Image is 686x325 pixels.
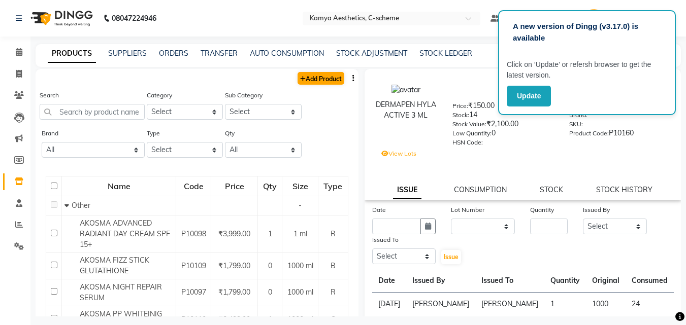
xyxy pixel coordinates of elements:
label: Lot Number [451,205,484,214]
img: avatar [391,85,420,95]
span: 1000 ml [287,261,313,270]
label: Quantity [530,205,554,214]
td: [PERSON_NAME] [475,293,544,316]
img: logo [26,4,95,32]
td: 1000 [586,293,626,316]
button: Update [507,86,551,106]
label: Issued To [372,235,399,244]
div: DERMAPEN HYLA ACTIVE 3 ML [375,99,437,121]
td: 1 [544,293,586,316]
label: SKU: [569,120,583,129]
label: Qty [225,129,235,138]
td: [DATE] [372,293,406,316]
input: Search by product name or code [40,104,145,120]
div: Size [283,177,317,195]
label: Date [372,205,386,214]
p: Click on ‘Update’ or refersh browser to get the latest version. [507,59,667,81]
div: Name [62,177,175,195]
span: Other [72,201,90,210]
label: Brand [42,129,58,138]
label: Product Code: [569,129,609,138]
td: 24 [626,293,674,316]
span: R [331,287,336,297]
th: Issued By [406,269,475,293]
a: TRANSFER [201,49,238,58]
span: 1 [268,314,272,323]
label: Type [147,129,160,138]
span: ₹2,499.00 [218,314,250,323]
b: 08047224946 [112,4,156,32]
span: ₹3,999.00 [218,229,250,238]
a: Add Product [298,72,344,85]
span: ₹1,799.00 [218,287,250,297]
a: ORDERS [159,49,188,58]
td: [PERSON_NAME] [406,293,475,316]
img: Dr Tanvi Ahmed [585,9,603,27]
a: STOCK ADJUSTMENT [336,49,407,58]
a: SUPPLIERS [108,49,147,58]
a: CONSUMPTION [454,185,507,194]
a: STOCK HISTORY [596,185,652,194]
label: Sub Category [225,91,263,100]
div: ₹150.00 [452,100,554,115]
span: 1 ml [293,229,307,238]
span: P10098 [181,229,206,238]
span: AKOSMA FIZZ STICK GLUTATHIONE [80,256,149,275]
span: 1000 ml [287,314,313,323]
th: Original [586,269,626,293]
label: HSN Code: [452,138,483,147]
span: 1 [268,229,272,238]
div: ₹2,100.00 [452,119,554,133]
div: Code [177,177,210,195]
div: 0 [452,128,554,142]
a: ISSUE [393,181,421,199]
label: Search [40,91,59,100]
span: B [331,261,336,270]
a: PRODUCTS [48,45,96,63]
a: STOCK [540,185,563,194]
span: ₹1,799.00 [218,261,250,270]
span: AKOSMA ADVANCED RADIANT DAY CREAM SPF 15+ [80,219,170,249]
th: Consumed [626,269,674,293]
th: Date [372,269,406,293]
span: P10097 [181,287,206,297]
span: R [331,229,336,238]
span: 1000 ml [287,287,313,297]
span: 0 [268,261,272,270]
label: View Lots [381,149,416,158]
label: Stock Value: [452,120,486,129]
th: Quantity [544,269,586,293]
a: AUTO CONSUMPTION [250,49,324,58]
div: P10160 [569,128,671,142]
label: Brand: [569,111,587,120]
th: Issued To [475,269,544,293]
a: STOCK LEDGER [419,49,472,58]
span: AKOSMA NIGHT REPAIR SERUM [80,282,162,302]
div: Price [212,177,257,195]
div: Type [319,177,347,195]
span: - [299,201,302,210]
label: Stock: [452,111,469,120]
span: P10109 [181,261,206,270]
label: Low Quantity: [452,129,492,138]
span: Collapse Row [64,201,72,210]
label: Issued By [583,205,610,214]
span: Issue [444,253,459,261]
label: Category [147,91,172,100]
span: 0 [268,287,272,297]
div: Qty [258,177,281,195]
span: C [331,314,336,323]
div: 14 [452,110,554,124]
p: A new version of Dingg (v3.17.0) is available [513,21,661,44]
span: P10110 [181,314,206,323]
label: Price: [452,101,468,111]
button: Issue [441,250,461,264]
